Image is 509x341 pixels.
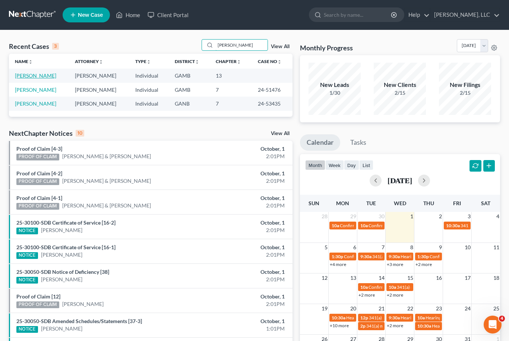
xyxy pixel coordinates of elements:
span: 7 [381,243,385,252]
a: +10 more [330,323,349,328]
div: PROOF OF CLAIM [16,178,59,185]
a: Proof of Claim [4-3] [16,146,62,152]
span: 10 [464,243,471,252]
div: 1:01PM [200,325,285,332]
i: unfold_more [195,60,199,64]
a: Calendar [300,134,340,151]
div: October, 1 [200,317,285,325]
span: 6 [352,243,357,252]
span: 2p [360,323,366,329]
a: Chapterunfold_more [216,59,241,64]
i: unfold_more [28,60,33,64]
span: 9:30a [389,315,400,320]
span: 29 [350,212,357,221]
td: [PERSON_NAME] [69,97,129,110]
span: 1:30p [332,254,343,259]
span: 341(a) meeting for [PERSON_NAME] & [PERSON_NAME] [366,323,478,329]
span: 17 [464,273,471,282]
button: month [305,160,325,170]
a: Proof of Claim [4-2] [16,170,62,176]
span: 23 [435,304,443,313]
a: [PERSON_NAME] & [PERSON_NAME] [62,202,151,209]
a: [PERSON_NAME] [15,87,56,93]
div: October, 1 [200,268,285,276]
span: 22 [407,304,414,313]
div: 2:01PM [200,202,285,209]
span: Thu [423,200,434,206]
span: 341(a) meeting for [PERSON_NAME] [369,315,441,320]
span: 1 [410,212,414,221]
div: 3 [52,43,59,50]
div: 2/15 [439,89,491,97]
span: 18 [493,273,500,282]
span: Confirmation hearing for [PERSON_NAME] [369,223,453,228]
span: 30 [378,212,385,221]
span: 10a [360,284,368,290]
div: PROOF OF CLAIM [16,203,59,210]
td: 24-51476 [252,83,292,97]
a: [PERSON_NAME] [15,72,56,79]
div: 10 [76,130,84,137]
div: October, 1 [200,170,285,177]
a: [PERSON_NAME] [41,226,82,234]
span: 24 [464,304,471,313]
div: October, 1 [200,194,285,202]
div: October, 1 [200,293,285,300]
div: New Filings [439,81,491,89]
td: Individual [129,69,169,82]
a: [PERSON_NAME] [41,276,82,283]
span: 9:30a [389,254,400,259]
a: Districtunfold_more [175,59,199,64]
div: PROOF OF CLAIM [16,154,59,160]
span: 11 [493,243,500,252]
span: Fri [453,200,461,206]
span: New Case [78,12,103,18]
span: 21 [378,304,385,313]
div: 2:01PM [200,226,285,234]
td: 7 [210,83,252,97]
input: Search by name... [215,40,268,50]
a: +4 more [330,262,346,267]
div: October, 1 [200,244,285,251]
i: unfold_more [277,60,282,64]
span: 2 [438,212,443,221]
iframe: Intercom live chat [484,316,502,334]
div: NextChapter Notices [9,129,84,138]
div: October, 1 [200,219,285,226]
a: 25-30100-SDB Certificate of Service [16-1] [16,244,116,250]
span: 10a [360,223,368,228]
span: 16 [435,273,443,282]
div: New Clients [374,81,426,89]
div: 2:01PM [200,251,285,259]
span: Wed [394,200,406,206]
a: Client Portal [144,8,192,22]
h2: [DATE] [388,176,412,184]
span: 15 [407,273,414,282]
span: 12 [321,273,328,282]
span: 19 [321,304,328,313]
span: 10:30a [332,315,345,320]
div: 1/30 [309,89,361,97]
div: 2:01PM [200,300,285,308]
a: Proof of Claim [4-1] [16,195,62,201]
div: 2:01PM [200,153,285,160]
a: 25-30050-SDB Notice of Deficiency [38] [16,269,109,275]
a: Help [405,8,430,22]
a: 25-30050-SDB Amended Schedules/Statements [37-3] [16,318,142,324]
span: Sat [481,200,490,206]
h3: Monthly Progress [300,43,353,52]
a: Case Nounfold_more [258,59,282,64]
span: 20 [350,304,357,313]
a: +3 more [387,262,403,267]
span: Confirmation hearing for [PERSON_NAME] [340,223,424,228]
span: 14 [378,273,385,282]
i: unfold_more [237,60,241,64]
span: Hearing for [PERSON_NAME] [PERSON_NAME] [401,254,494,259]
div: NOTICE [16,326,38,333]
span: 341(a) meeting for [PERSON_NAME] [397,284,469,290]
span: 9 [438,243,443,252]
a: +2 more [387,323,403,328]
span: Hearing for [PERSON_NAME] [432,323,490,329]
span: 9:30a [360,254,372,259]
div: NOTICE [16,252,38,259]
